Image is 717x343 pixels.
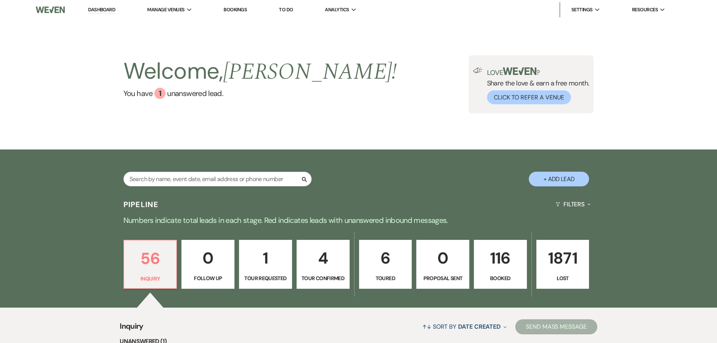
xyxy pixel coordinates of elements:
[364,274,407,282] p: Toured
[123,240,177,289] a: 56Inquiry
[541,274,585,282] p: Lost
[479,274,522,282] p: Booked
[244,274,287,282] p: Tour Requested
[359,240,412,289] a: 6Toured
[364,245,407,271] p: 6
[503,67,536,75] img: weven-logo-green.svg
[473,67,483,73] img: loud-speaker-illustration.svg
[186,245,230,271] p: 0
[120,320,143,337] span: Inquiry
[223,55,397,89] span: [PERSON_NAME] !
[297,240,350,289] a: 4Tour Confirmed
[515,319,597,334] button: Send Mass Message
[239,240,292,289] a: 1Tour Requested
[422,323,431,331] span: ↑↓
[421,274,464,282] p: Proposal Sent
[186,274,230,282] p: Follow Up
[123,55,397,88] h2: Welcome,
[419,317,510,337] button: Sort By Date Created
[123,199,159,210] h3: Pipeline
[483,67,589,104] div: Share the love & earn a free month.
[244,245,287,271] p: 1
[458,323,501,331] span: Date Created
[181,240,234,289] a: 0Follow Up
[88,214,630,226] p: Numbers indicate total leads in each stage. Red indicates leads with unanswered inbound messages.
[301,245,345,271] p: 4
[632,6,658,14] span: Resources
[224,6,247,13] a: Bookings
[279,6,293,13] a: To Do
[479,245,522,271] p: 116
[301,274,345,282] p: Tour Confirmed
[571,6,593,14] span: Settings
[147,6,184,14] span: Manage Venues
[541,245,585,271] p: 1871
[553,194,594,214] button: Filters
[129,274,172,283] p: Inquiry
[36,2,64,18] img: Weven Logo
[487,67,589,76] p: Love ?
[416,240,469,289] a: 0Proposal Sent
[88,6,115,14] a: Dashboard
[474,240,527,289] a: 116Booked
[123,88,397,99] a: You have 1 unanswered lead.
[529,172,589,186] button: + Add Lead
[325,6,349,14] span: Analytics
[123,172,312,186] input: Search by name, event date, email address or phone number
[421,245,464,271] p: 0
[154,88,166,99] div: 1
[129,246,172,271] p: 56
[487,90,571,104] button: Click to Refer a Venue
[536,240,589,289] a: 1871Lost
